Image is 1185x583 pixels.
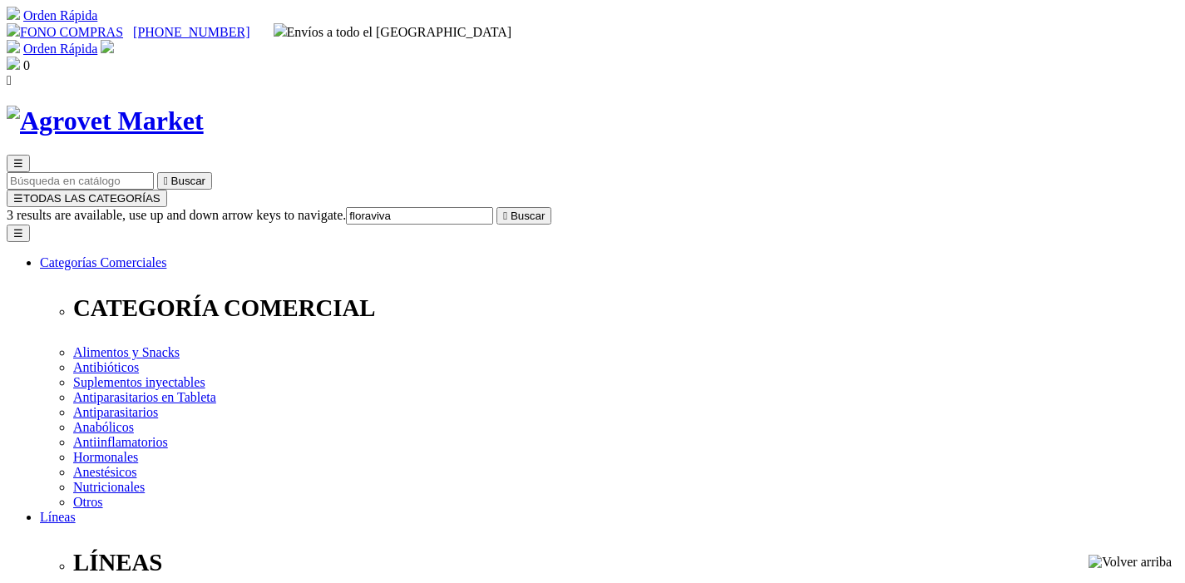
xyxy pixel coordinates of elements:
iframe: Brevo live chat [8,403,287,575]
a: Orden Rápida [23,42,97,56]
a: Orden Rápida [23,8,97,22]
input: Buscar [7,172,154,190]
a: Alimentos y Snacks [73,345,180,359]
span: 3 results are available, use up and down arrow keys to navigate. [7,208,346,222]
img: phone.svg [7,23,20,37]
span: ☰ [13,157,23,170]
span: 0 [23,58,30,72]
p: CATEGORÍA COMERCIAL [73,294,1178,322]
span: Buscar [511,210,545,222]
button: ☰ [7,155,30,172]
span: Envíos a todo el [GEOGRAPHIC_DATA] [274,25,512,39]
img: shopping-cart.svg [7,7,20,20]
a: Antiparasitarios en Tableta [73,390,216,404]
a: Acceda a su cuenta de cliente [101,42,114,56]
a: Categorías Comerciales [40,255,166,269]
i:  [7,73,12,87]
img: shopping-cart.svg [7,40,20,53]
a: Suplementos inyectables [73,375,205,389]
img: user.svg [101,40,114,53]
span: Buscar [171,175,205,187]
a: [PHONE_NUMBER] [133,25,249,39]
img: delivery-truck.svg [274,23,287,37]
a: Antibióticos [73,360,139,374]
img: Volver arriba [1089,555,1172,570]
p: LÍNEAS [73,549,1178,576]
button: ☰ [7,225,30,242]
span: ☰ [13,192,23,205]
button: ☰TODAS LAS CATEGORÍAS [7,190,167,207]
img: shopping-bag.svg [7,57,20,70]
i:  [503,210,507,222]
button:  Buscar [496,207,551,225]
i:  [164,175,168,187]
input: Buscar [346,207,493,225]
a: FONO COMPRAS [7,25,123,39]
button:  Buscar [157,172,212,190]
img: Agrovet Market [7,106,204,136]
